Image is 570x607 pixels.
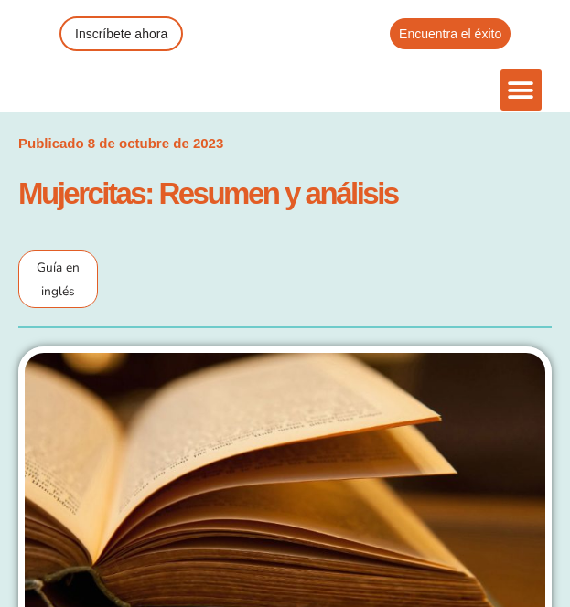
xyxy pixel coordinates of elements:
font: Encuentra el éxito [399,27,501,41]
font: Publicado [18,135,84,151]
font: 8 de octubre de 2023 [88,135,223,151]
a: Inscríbete ahora [59,16,183,51]
iframe: Widget de chat [479,519,570,607]
font: Guía en inglés [37,259,80,299]
a: Encuentra el éxito [390,18,511,49]
font: Inscríbete ahora [75,27,167,41]
div: Alternar menú [500,69,542,111]
a: Publicado 8 de octubre de 2023 [18,131,223,156]
font: Mujercitas: Resumen y análisis [18,176,398,210]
